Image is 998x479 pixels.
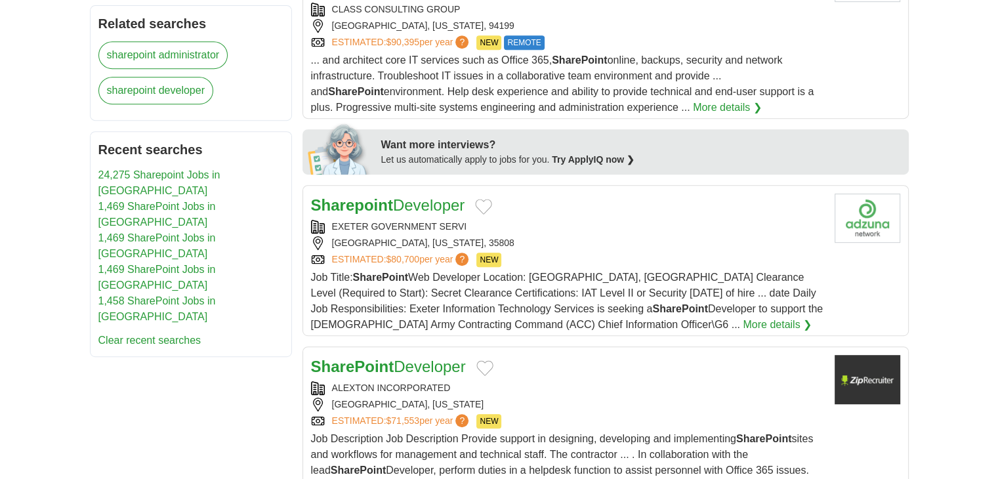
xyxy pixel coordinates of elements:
[311,19,824,33] div: [GEOGRAPHIC_DATA], [US_STATE], 94199
[98,201,216,228] a: 1,469 SharePoint Jobs in [GEOGRAPHIC_DATA]
[552,154,634,165] a: Try ApplyIQ now ❯
[835,355,900,404] img: Company logo
[98,232,216,259] a: 1,469 SharePoint Jobs in [GEOGRAPHIC_DATA]
[381,153,901,167] div: Let us automatically apply to jobs for you.
[386,37,419,47] span: $90,395
[476,414,501,428] span: NEW
[311,3,824,16] div: CLASS CONSULTING GROUP
[455,35,468,49] span: ?
[736,433,791,444] strong: SharePoint
[98,77,213,104] a: sharepoint developer
[743,317,812,333] a: More details ❯
[476,360,493,376] button: Add to favorite jobs
[386,415,419,426] span: $71,553
[308,122,371,175] img: apply-iq-scientist.png
[476,253,501,267] span: NEW
[332,414,472,428] a: ESTIMATED:$71,553per year?
[311,196,465,214] a: SharepointDeveloper
[552,54,607,66] strong: SharePoint
[353,272,408,283] strong: SharePoint
[332,253,472,267] a: ESTIMATED:$80,700per year?
[332,35,472,50] a: ESTIMATED:$90,395per year?
[311,220,824,234] div: EXETER GOVERNMENT SERVI
[455,253,468,266] span: ?
[504,35,544,50] span: REMOTE
[98,41,228,69] a: sharepoint administrator
[331,465,386,476] strong: SharePoint
[98,295,216,322] a: 1,458 SharePoint Jobs in [GEOGRAPHIC_DATA]
[98,264,216,291] a: 1,469 SharePoint Jobs in [GEOGRAPHIC_DATA]
[311,272,823,330] span: Job Title: Web Developer Location: [GEOGRAPHIC_DATA], [GEOGRAPHIC_DATA] Clearance Level (Required...
[328,86,383,97] strong: SharePoint
[652,303,707,314] strong: SharePoint
[98,14,283,33] h2: Related searches
[311,236,824,250] div: [GEOGRAPHIC_DATA], [US_STATE], 35808
[476,35,501,50] span: NEW
[311,196,393,214] strong: Sharepoint
[835,194,900,243] img: Company logo
[455,414,468,427] span: ?
[98,140,283,159] h2: Recent searches
[311,381,824,395] div: ALEXTON INCORPORATED
[475,199,492,215] button: Add to favorite jobs
[693,100,762,115] a: More details ❯
[311,398,824,411] div: [GEOGRAPHIC_DATA], [US_STATE]
[311,358,394,375] strong: SharePoint
[381,137,901,153] div: Want more interviews?
[98,169,220,196] a: 24,275 Sharepoint Jobs in [GEOGRAPHIC_DATA]
[386,254,419,264] span: $80,700
[311,358,466,375] a: SharePointDeveloper
[311,54,814,113] span: ... and architect core IT services such as Office 365, online, backups, security and network infr...
[98,335,201,346] a: Clear recent searches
